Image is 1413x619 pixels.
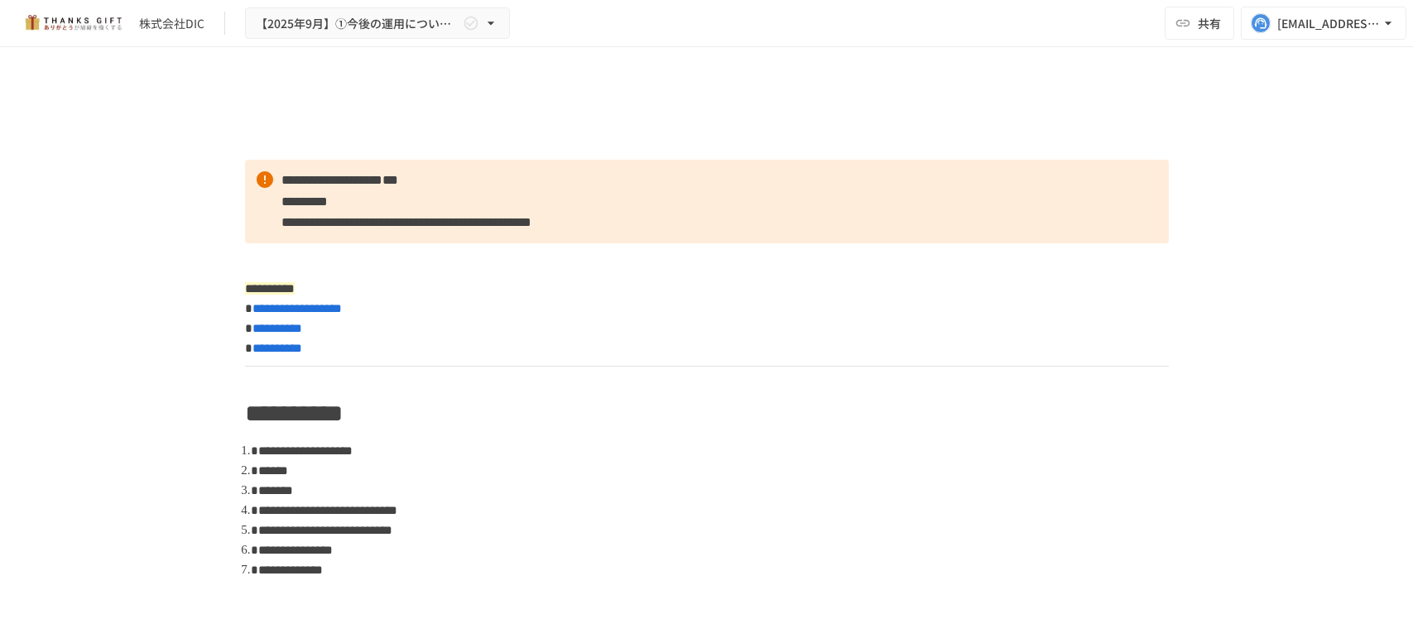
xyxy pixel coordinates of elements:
[1198,14,1221,32] span: 共有
[20,10,126,36] img: mMP1OxWUAhQbsRWCurg7vIHe5HqDpP7qZo7fRoNLXQh
[245,7,510,40] button: 【2025年9月】①今後の運用についてのご案内/THANKS GIFTキックオフMTG
[1241,7,1406,40] button: [EMAIL_ADDRESS][DOMAIN_NAME]
[139,15,204,32] div: 株式会社DIC
[1277,13,1380,34] div: [EMAIL_ADDRESS][DOMAIN_NAME]
[1165,7,1234,40] button: 共有
[256,13,459,34] span: 【2025年9月】①今後の運用についてのご案内/THANKS GIFTキックオフMTG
